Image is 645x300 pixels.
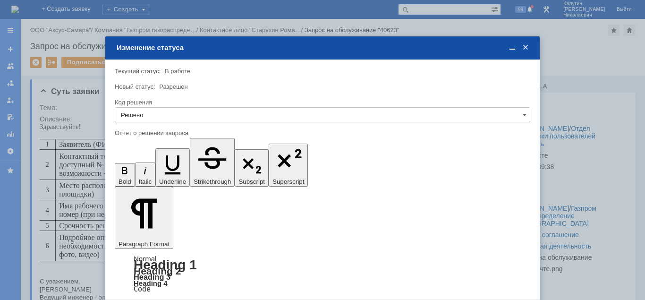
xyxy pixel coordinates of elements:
[19,79,148,95] span: Имя рабочего места / модель, серийный номер (при необходимости)
[159,178,186,185] span: Underline
[508,43,517,52] span: Свернуть (Ctrl + M)
[119,240,170,248] span: Paragraph Format
[134,279,168,287] a: Heading 4
[115,68,161,75] label: Текущий статус:
[6,219,17,226] span: mail
[117,43,530,52] div: Изменение статуса
[115,99,528,105] div: Код решения
[119,178,131,185] span: Bold
[158,38,196,45] span: 89171136838
[139,178,152,185] span: Italic
[134,266,181,276] a: Heading 2
[135,163,155,187] button: Italic
[16,74,92,81] span: 88005501517 (доб. 712)
[17,219,19,226] span: :
[75,219,77,226] span: .
[269,144,308,187] button: Superscript
[165,68,190,75] span: В работе
[6,119,9,127] span: 6
[521,43,530,52] span: Закрыть
[6,17,9,25] span: 1
[134,257,197,272] a: Heading 1
[6,84,9,91] span: 4
[115,163,135,187] button: Bold
[158,99,184,106] span: Высокая
[19,219,82,226] a: starukhin.rs@63gaz.ru
[190,138,235,187] button: Strikethrough
[158,63,284,71] span: г. [STREET_ADDRESS][PERSON_NAME]
[159,83,188,90] span: Разрешен
[134,255,156,263] a: Normal
[19,99,118,107] span: Срочность решения проблемы
[158,115,299,131] span: Не печатает. Статус аппарата : Заменить ремень бл.термозакрепления, фото во вложении
[19,17,119,26] span: Заявитель (ФИО пользователя)
[115,256,530,292] div: Paragraph Format
[44,219,46,226] span: .
[19,59,143,75] span: Место расположения заявителя (адрес площадки)
[6,99,9,106] span: 5
[134,273,170,281] a: Heading 3
[235,149,269,187] button: Subscript
[6,63,9,71] span: 3
[272,178,304,185] span: Superscript
[3,219,5,226] span: -
[158,17,213,25] span: [PERSON_NAME]
[158,79,276,95] span: [STREET_ADDRESS] Ricoh Aficio M C2000 s/n: 4571M530129
[155,148,190,187] button: Underline
[115,130,528,136] div: Отчет о решении запроса
[134,285,151,293] a: Code
[19,111,146,136] span: Подробное описание проблемы (при необходимости приложить скриншоты, фото, видео)
[194,178,231,185] span: Strikethrough
[238,178,265,185] span: Subscript
[51,219,65,226] span: @63
[115,187,173,249] button: Paragraph Format
[19,29,148,54] span: Контактный телефон заявителя (указать доступный № телефона, по возможности - сотовый)
[115,83,155,90] label: Новый статус:
[6,38,9,45] span: 2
